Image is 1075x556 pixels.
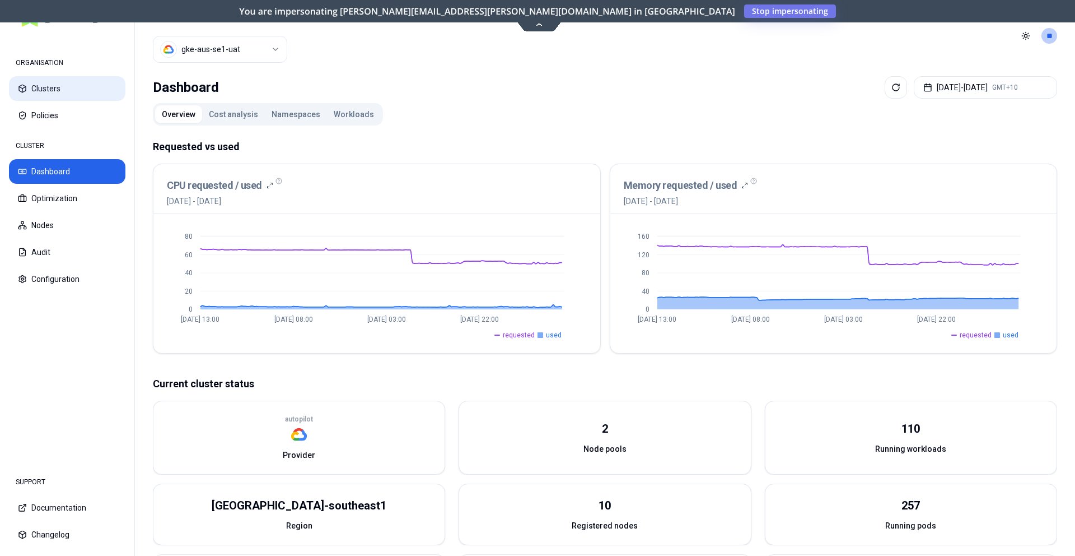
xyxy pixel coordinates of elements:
[167,178,262,193] h3: CPU requested / used
[265,105,327,123] button: Namespaces
[153,139,1057,155] p: Requested vs used
[637,251,649,259] tspan: 120
[824,316,862,323] tspan: [DATE] 03:00
[624,196,749,207] span: [DATE] - [DATE]
[602,421,608,437] div: 2
[285,415,313,424] p: autopilot
[1003,331,1018,340] span: used
[185,251,193,259] tspan: 60
[9,186,125,211] button: Optimization
[9,267,125,291] button: Configuration
[163,44,174,55] img: gcp
[901,498,920,513] div: 257
[9,522,125,547] button: Changelog
[153,36,287,63] button: Select a value
[638,316,676,323] tspan: [DATE] 13:00
[641,288,649,295] tspan: 40
[9,135,125,157] div: CLUSTER
[885,520,936,531] span: Running pods
[914,76,1057,99] button: [DATE]-[DATE]GMT+10
[9,240,125,265] button: Audit
[274,316,313,323] tspan: [DATE] 08:00
[189,305,193,313] tspan: 0
[9,495,125,520] button: Documentation
[9,471,125,493] div: SUPPORT
[960,331,992,340] span: requested
[460,316,499,323] tspan: [DATE] 22:00
[9,103,125,128] button: Policies
[153,76,219,99] div: Dashboard
[327,105,381,123] button: Workloads
[992,83,1018,92] span: GMT+10
[212,498,386,513] div: [GEOGRAPHIC_DATA]-southeast1
[283,450,315,461] span: Provider
[9,76,125,101] button: Clusters
[645,305,649,313] tspan: 0
[901,421,920,437] div: 110
[875,443,946,455] span: Running workloads
[202,105,265,123] button: Cost analysis
[212,498,386,513] div: australia-southeast1
[9,213,125,238] button: Nodes
[155,105,202,123] button: Overview
[185,269,193,277] tspan: 40
[9,159,125,184] button: Dashboard
[599,498,611,513] div: 10
[624,178,737,193] h3: Memory requested / used
[917,316,956,323] tspan: [DATE] 22:00
[181,44,240,55] div: gke-aus-se1-uat
[641,269,649,277] tspan: 80
[153,376,1057,392] p: Current cluster status
[731,316,769,323] tspan: [DATE] 08:00
[367,316,406,323] tspan: [DATE] 03:00
[167,196,273,207] span: [DATE] - [DATE]
[286,520,312,531] span: Region
[503,331,535,340] span: requested
[185,233,193,240] tspan: 80
[185,288,193,295] tspan: 20
[9,52,125,74] div: ORGANISATION
[572,520,638,531] span: Registered nodes
[291,426,307,443] img: gcp
[637,233,649,240] tspan: 160
[583,443,627,455] span: Node pools
[181,316,219,323] tspan: [DATE] 13:00
[285,415,313,443] div: gcp
[546,331,562,340] span: used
